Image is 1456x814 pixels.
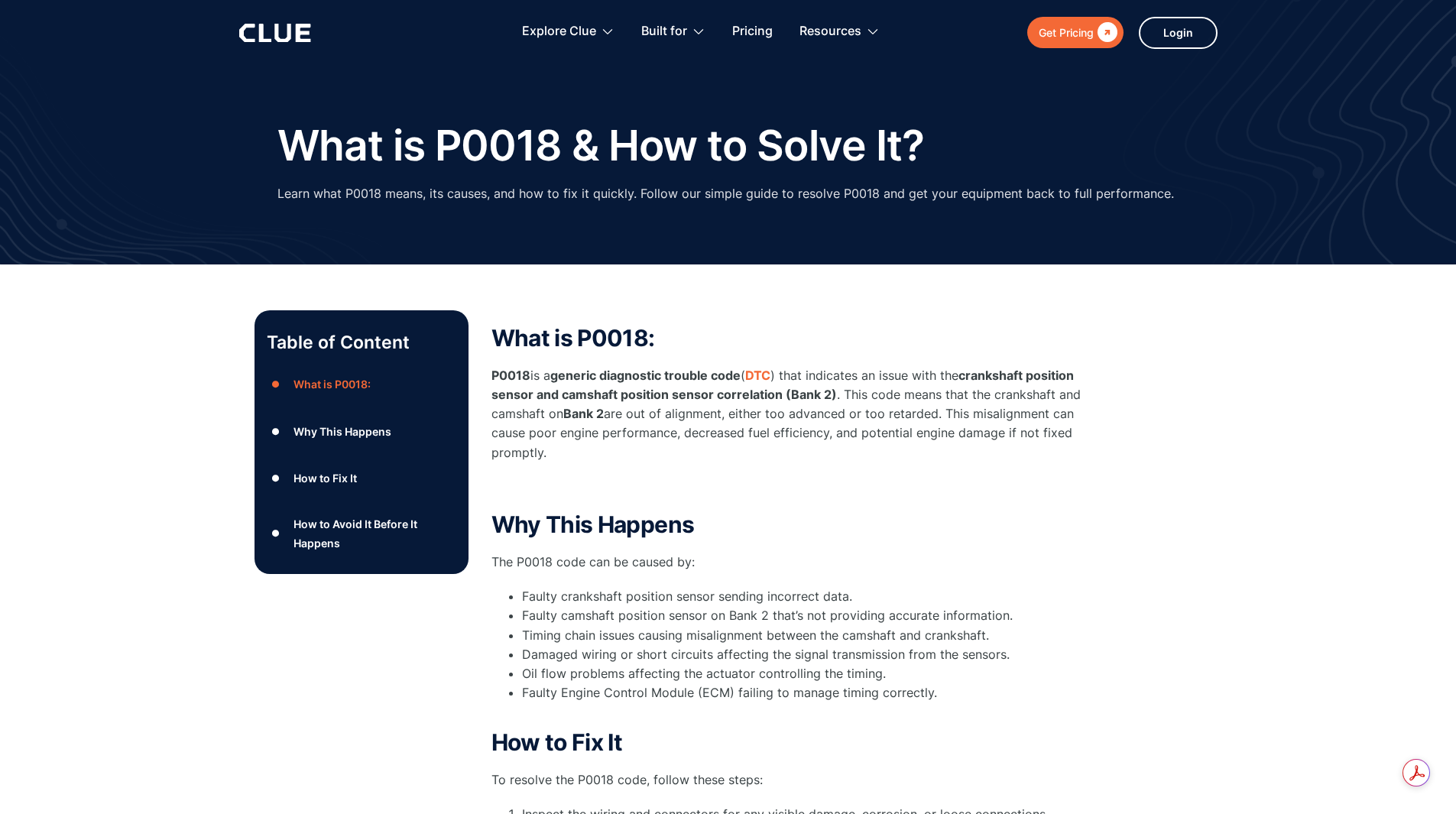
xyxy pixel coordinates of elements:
[522,606,1103,625] li: Faulty camshaft position sensor on Bank 2 that’s not providing accurate information.
[1039,23,1094,42] div: Get Pricing
[522,8,596,56] div: Explore Clue
[522,8,615,56] div: Explore Clue
[1139,17,1218,49] a: Login
[491,324,655,352] strong: What is P0018:
[267,373,285,396] div: ●
[641,8,705,56] div: Built for
[491,478,1103,497] p: ‍
[267,514,456,553] a: ●How to Avoid It Before It Happens
[267,420,285,443] div: ●
[293,469,357,488] div: How to Fix It
[522,587,1103,606] li: Faulty crankshaft position sensor sending incorrect data.
[277,184,1174,203] p: Learn what P0018 means, its causes, and how to fix it quickly. Follow our simple guide to resolve...
[267,467,285,490] div: ●
[267,522,285,545] div: ●
[491,368,1074,402] strong: crankshaft position sensor and camshaft position sensor correlation (Bank 2)
[641,8,687,56] div: Built for
[293,514,456,553] div: How to Avoid It Before It Happens
[745,368,770,383] a: DTC
[293,422,391,441] div: Why This Happens
[799,8,880,56] div: Resources
[293,375,371,394] div: What is P0018:
[522,664,1103,683] li: Oil flow problems affecting the actuator controlling the timing.
[522,626,1103,645] li: Timing chain issues causing misalignment between the camshaft and crankshaft.
[732,8,773,56] a: Pricing
[491,511,695,538] strong: Why This Happens
[491,366,1103,462] p: is a ( ) that indicates an issue with the . This code means that the crankshaft and camshaft on a...
[522,645,1103,664] li: Damaged wiring or short circuits affecting the signal transmission from the sensors.
[550,368,741,383] strong: generic diagnostic trouble code
[1094,23,1117,42] div: 
[267,330,456,355] p: Table of Content
[267,420,456,443] a: ●Why This Happens
[277,122,924,169] h1: What is P0018 & How to Solve It?
[799,8,861,56] div: Resources
[563,406,604,421] strong: Bank 2
[491,770,1103,790] p: To resolve the P0018 code, follow these steps:
[491,728,623,756] strong: How to Fix It
[1027,17,1124,48] a: Get Pricing
[267,467,456,490] a: ●How to Fix It
[522,683,1103,722] li: Faulty Engine Control Module (ECM) failing to manage timing correctly.
[491,368,530,383] strong: P0018
[491,553,1103,572] p: The P0018 code can be caused by:
[267,373,456,396] a: ●What is P0018:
